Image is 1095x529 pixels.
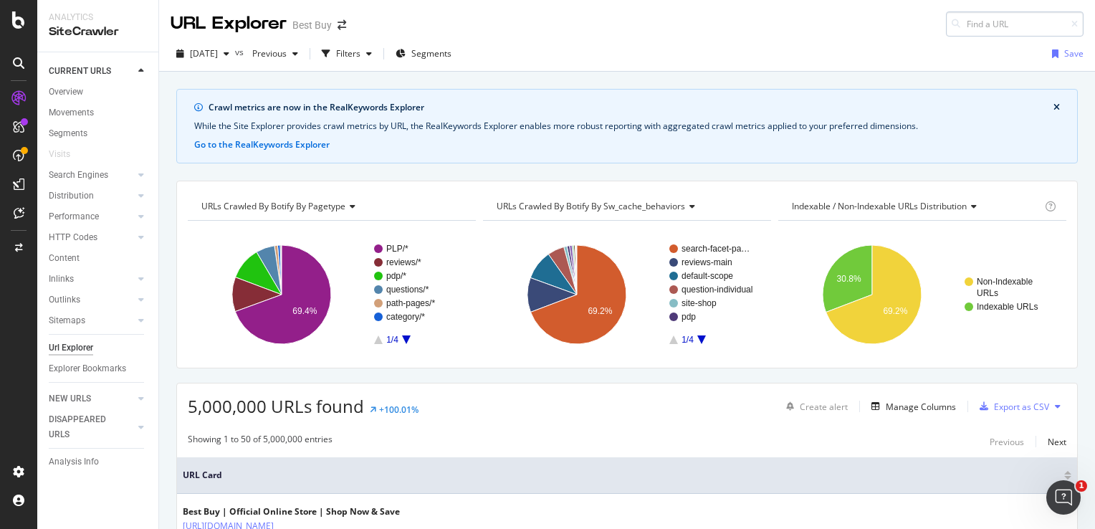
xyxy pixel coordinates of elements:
[497,200,685,212] span: URLs Crawled By Botify By sw_cache_behaviors
[49,454,99,470] div: Analysis Info
[946,11,1084,37] input: Find a URL
[990,436,1024,448] div: Previous
[49,126,87,141] div: Segments
[494,195,758,218] h4: URLs Crawled By Botify By sw_cache_behaviors
[49,168,134,183] a: Search Engines
[49,313,85,328] div: Sitemaps
[866,398,956,415] button: Manage Columns
[49,251,80,266] div: Content
[49,105,148,120] a: Movements
[682,335,694,345] text: 1/4
[49,189,94,204] div: Distribution
[1048,433,1066,450] button: Next
[49,391,91,406] div: NEW URLS
[49,147,70,162] div: Visits
[194,138,330,151] button: Go to the RealKeywords Explorer
[171,42,235,65] button: [DATE]
[49,272,134,287] a: Inlinks
[682,298,717,308] text: site-shop
[778,232,1063,357] svg: A chart.
[183,505,400,518] div: Best Buy | Official Online Store | Shop Now & Save
[974,395,1049,418] button: Export as CSV
[338,20,346,30] div: arrow-right-arrow-left
[977,288,998,298] text: URLs
[49,85,83,100] div: Overview
[386,244,408,254] text: PLP/*
[977,277,1033,287] text: Non-Indexable
[780,395,848,418] button: Create alert
[49,340,93,356] div: Url Explorer
[49,361,148,376] a: Explorer Bookmarks
[1048,436,1066,448] div: Next
[379,404,419,416] div: +100.01%
[483,232,768,357] svg: A chart.
[386,271,406,281] text: pdp/*
[292,18,332,32] div: Best Buy
[792,200,967,212] span: Indexable / Non-Indexable URLs distribution
[49,412,134,442] a: DISAPPEARED URLS
[977,302,1038,312] text: Indexable URLs
[49,313,134,328] a: Sitemaps
[194,120,1060,133] div: While the Site Explorer provides crawl metrics by URL, the RealKeywords Explorer enables more rob...
[316,42,378,65] button: Filters
[49,454,148,470] a: Analysis Info
[171,11,287,36] div: URL Explorer
[247,47,287,59] span: Previous
[188,433,333,450] div: Showing 1 to 50 of 5,000,000 entries
[49,209,99,224] div: Performance
[1076,480,1087,492] span: 1
[682,285,752,295] text: question-individual
[386,298,435,308] text: path-pages/*
[800,401,848,413] div: Create alert
[1050,98,1063,117] button: close banner
[1046,42,1084,65] button: Save
[682,244,750,254] text: search-facet-pa…
[682,257,732,267] text: reviews-main
[1064,47,1084,59] div: Save
[49,292,80,308] div: Outlinks
[235,46,247,58] span: vs
[49,64,111,79] div: CURRENT URLS
[183,469,1061,482] span: URL Card
[49,105,94,120] div: Movements
[588,306,612,316] text: 69.2%
[49,412,121,442] div: DISAPPEARED URLS
[49,64,134,79] a: CURRENT URLS
[49,272,74,287] div: Inlinks
[49,361,126,376] div: Explorer Bookmarks
[386,257,421,267] text: reviews/*
[49,391,134,406] a: NEW URLS
[49,230,97,245] div: HTTP Codes
[188,232,472,357] svg: A chart.
[837,274,861,284] text: 30.8%
[1046,480,1081,515] iframe: Intercom live chat
[994,401,1049,413] div: Export as CSV
[199,195,463,218] h4: URLs Crawled By Botify By pagetype
[49,168,108,183] div: Search Engines
[209,101,1053,114] div: Crawl metrics are now in the RealKeywords Explorer
[682,312,696,322] text: pdp
[386,285,429,295] text: questions/*
[176,89,1078,163] div: info banner
[49,11,147,24] div: Analytics
[188,394,364,418] span: 5,000,000 URLs found
[190,47,218,59] span: 2025 Oct. 9th
[49,85,148,100] a: Overview
[883,306,907,316] text: 69.2%
[49,189,134,204] a: Distribution
[990,433,1024,450] button: Previous
[49,147,85,162] a: Visits
[49,126,148,141] a: Segments
[49,209,134,224] a: Performance
[886,401,956,413] div: Manage Columns
[247,42,304,65] button: Previous
[682,271,733,281] text: default-scope
[789,195,1042,218] h4: Indexable / Non-Indexable URLs Distribution
[201,200,345,212] span: URLs Crawled By Botify By pagetype
[49,251,148,266] a: Content
[386,335,398,345] text: 1/4
[49,292,134,308] a: Outlinks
